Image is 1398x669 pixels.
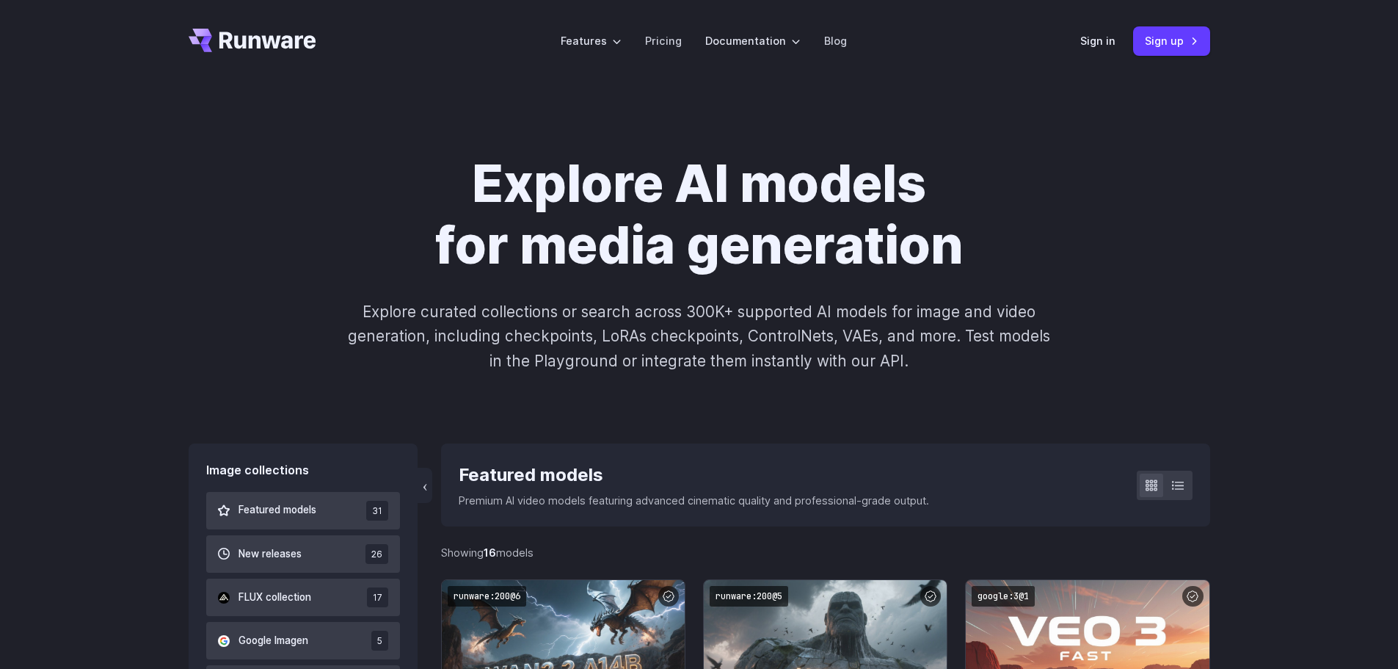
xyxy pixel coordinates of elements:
[448,586,526,607] code: runware:200@6
[441,544,534,561] div: Showing models
[365,544,388,564] span: 26
[484,546,496,559] strong: 16
[561,32,622,49] label: Features
[366,501,388,521] span: 31
[189,29,316,52] a: Go to /
[824,32,847,49] a: Blog
[239,502,316,518] span: Featured models
[459,492,929,509] p: Premium AI video models featuring advanced cinematic quality and professional-grade output.
[206,461,401,480] div: Image collections
[206,535,401,573] button: New releases 26
[367,587,388,607] span: 17
[206,579,401,616] button: FLUX collection 17
[972,586,1035,607] code: google:3@1
[206,492,401,529] button: Featured models 31
[1133,26,1210,55] a: Sign up
[239,546,302,563] span: New releases
[459,461,929,489] div: Featured models
[239,590,311,606] span: FLUX collection
[291,153,1108,276] h1: Explore AI models for media generation
[705,32,801,49] label: Documentation
[239,633,308,649] span: Google Imagen
[418,468,432,503] button: ‹
[371,631,388,651] span: 5
[710,586,788,607] code: runware:200@5
[341,300,1056,373] p: Explore curated collections or search across 300K+ supported AI models for image and video genera...
[645,32,682,49] a: Pricing
[206,622,401,659] button: Google Imagen 5
[1080,32,1115,49] a: Sign in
